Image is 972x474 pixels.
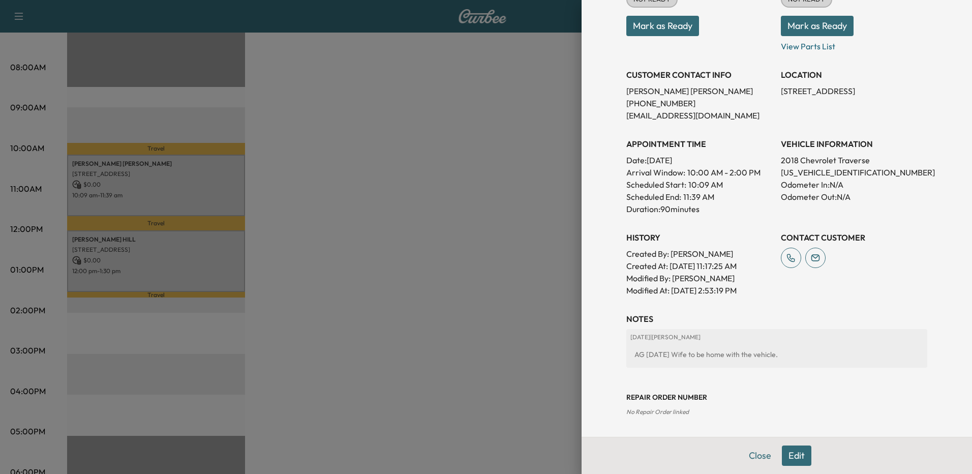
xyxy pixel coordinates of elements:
h3: NOTES [626,313,927,325]
p: Date: [DATE] [626,154,773,166]
span: 10:00 AM - 2:00 PM [687,166,761,179]
p: [DATE] | [PERSON_NAME] [630,333,923,341]
p: Duration: 90 minutes [626,203,773,215]
p: 11:39 AM [683,191,714,203]
p: [PHONE_NUMBER] [626,97,773,109]
p: View Parts List [781,36,927,52]
p: Created At : [DATE] 11:17:25 AM [626,260,773,272]
p: Scheduled End: [626,191,681,203]
p: Modified At : [DATE] 2:53:19 PM [626,284,773,297]
p: Created By : [PERSON_NAME] [626,248,773,260]
p: Modified By : [PERSON_NAME] [626,272,773,284]
button: Mark as Ready [781,16,854,36]
p: [STREET_ADDRESS] [781,85,927,97]
p: Odometer In: N/A [781,179,927,191]
p: 10:09 AM [688,179,723,191]
p: [US_VEHICLE_IDENTIFICATION_NUMBER] [781,166,927,179]
h3: CUSTOMER CONTACT INFO [626,69,773,81]
p: Arrival Window: [626,166,773,179]
p: [EMAIL_ADDRESS][DOMAIN_NAME] [626,109,773,122]
button: Edit [782,446,811,466]
h3: APPOINTMENT TIME [626,138,773,150]
span: No Repair Order linked [626,408,689,416]
h3: LOCATION [781,69,927,81]
div: AG [DATE] Wife to be home with the vehicle. [630,345,923,364]
h3: VEHICLE INFORMATION [781,138,927,150]
h3: CONTACT CUSTOMER [781,231,927,244]
button: Mark as Ready [626,16,699,36]
button: Close [742,446,778,466]
p: 2018 Chevrolet Traverse [781,154,927,166]
h3: History [626,231,773,244]
p: Scheduled Start: [626,179,686,191]
p: [PERSON_NAME] [PERSON_NAME] [626,85,773,97]
p: Odometer Out: N/A [781,191,927,203]
h3: Repair Order number [626,392,927,402]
